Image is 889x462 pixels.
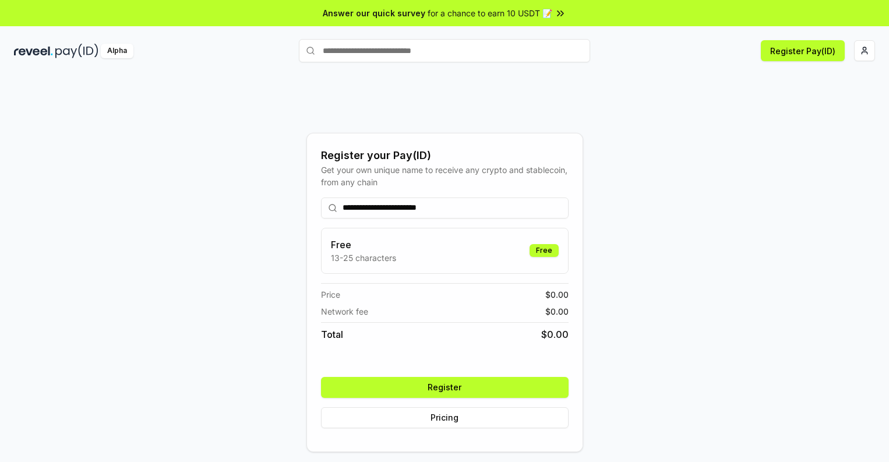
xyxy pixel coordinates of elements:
[331,238,396,252] h3: Free
[321,377,569,398] button: Register
[331,252,396,264] p: 13-25 characters
[545,288,569,301] span: $ 0.00
[321,327,343,341] span: Total
[541,327,569,341] span: $ 0.00
[428,7,552,19] span: for a chance to earn 10 USDT 📝
[101,44,133,58] div: Alpha
[321,288,340,301] span: Price
[321,305,368,318] span: Network fee
[323,7,425,19] span: Answer our quick survey
[321,407,569,428] button: Pricing
[545,305,569,318] span: $ 0.00
[321,164,569,188] div: Get your own unique name to receive any crypto and stablecoin, from any chain
[14,44,53,58] img: reveel_dark
[55,44,98,58] img: pay_id
[530,244,559,257] div: Free
[321,147,569,164] div: Register your Pay(ID)
[761,40,845,61] button: Register Pay(ID)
